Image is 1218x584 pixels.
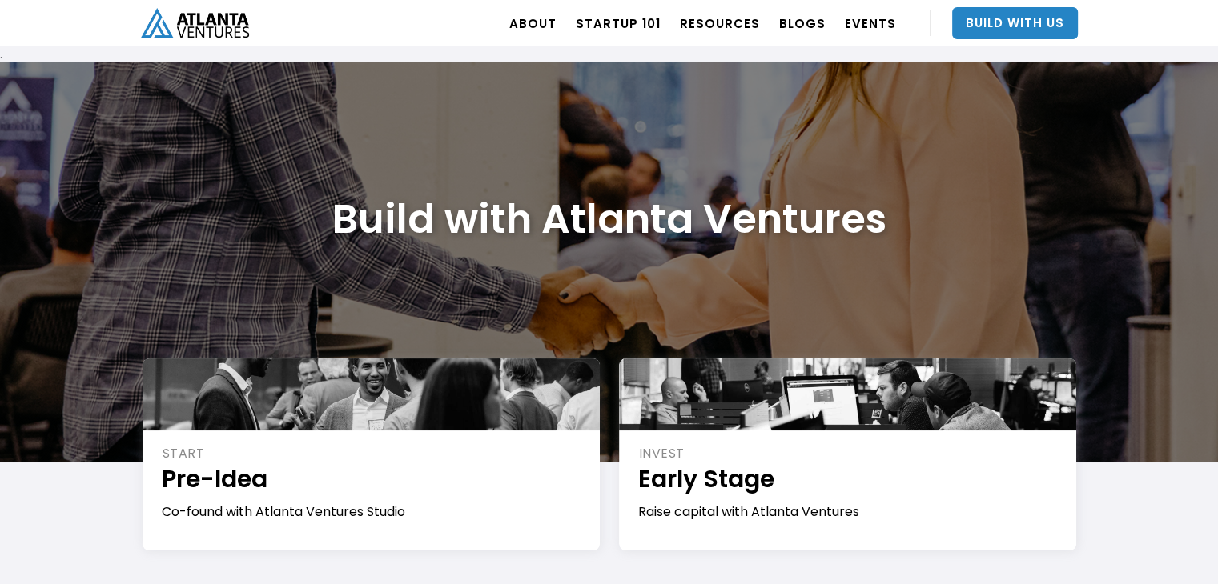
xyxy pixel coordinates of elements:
[163,445,582,462] div: START
[143,358,600,550] a: STARTPre-IdeaCo-found with Atlanta Ventures Studio
[680,1,760,46] a: RESOURCES
[638,462,1059,495] h1: Early Stage
[639,445,1059,462] div: INVEST
[332,194,886,243] h1: Build with Atlanta Ventures
[779,1,826,46] a: BLOGS
[845,1,896,46] a: EVENTS
[638,503,1059,521] div: Raise capital with Atlanta Ventures
[509,1,557,46] a: ABOUT
[619,358,1076,550] a: INVESTEarly StageRaise capital with Atlanta Ventures
[162,462,582,495] h1: Pre-Idea
[576,1,661,46] a: Startup 101
[952,7,1078,39] a: Build With Us
[162,503,582,521] div: Co-found with Atlanta Ventures Studio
